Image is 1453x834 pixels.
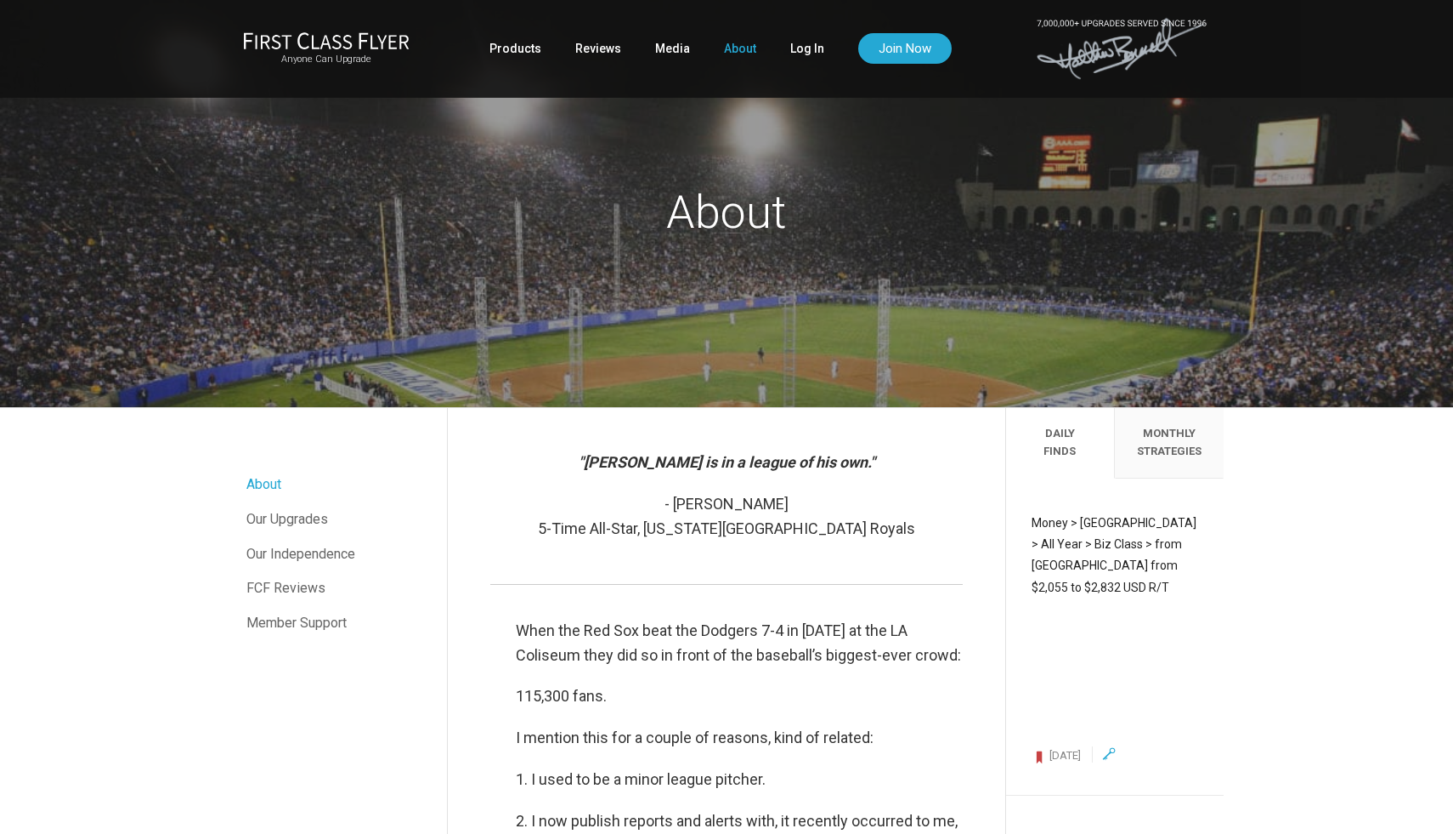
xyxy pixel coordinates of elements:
span: [DATE] [1049,749,1081,762]
p: 1. I used to be a minor league pitcher. [516,768,962,792]
p: 115,300 fans. [516,684,962,709]
nav: Menu [246,468,430,639]
a: Media [655,33,690,64]
a: Log In [790,33,824,64]
a: Our Independence [246,537,430,571]
a: About [724,33,756,64]
a: About [246,468,430,502]
a: Money > [GEOGRAPHIC_DATA] > All Year > Biz Class > from [GEOGRAPHIC_DATA] from $2,055 to $2,832 U... [1032,513,1198,761]
img: First Class Flyer [243,31,410,49]
li: Daily Finds [1006,408,1115,479]
a: Reviews [575,33,621,64]
p: When the Red Sox beat the Dodgers 7-4 in [DATE] at the LA Coliseum they did so in front of the ba... [516,619,962,668]
a: Join Now [858,33,952,64]
a: Our Upgrades [246,502,430,536]
p: - [PERSON_NAME] 5-Time All-Star, [US_STATE][GEOGRAPHIC_DATA] Royals [490,492,962,542]
a: FCF Reviews [246,571,430,605]
small: Anyone Can Upgrade [243,54,410,65]
span: About [666,185,787,239]
em: "[PERSON_NAME] is in a league of his own." [579,453,875,471]
a: Member Support [246,606,430,640]
li: Monthly Strategies [1115,408,1224,479]
a: First Class FlyerAnyone Can Upgrade [243,31,410,65]
p: I mention this for a couple of reasons, kind of related: [516,726,962,751]
a: Products [489,33,541,64]
span: Money > [GEOGRAPHIC_DATA] > All Year > Biz Class > from [GEOGRAPHIC_DATA] from $2,055 to $2,832 U... [1032,516,1196,594]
